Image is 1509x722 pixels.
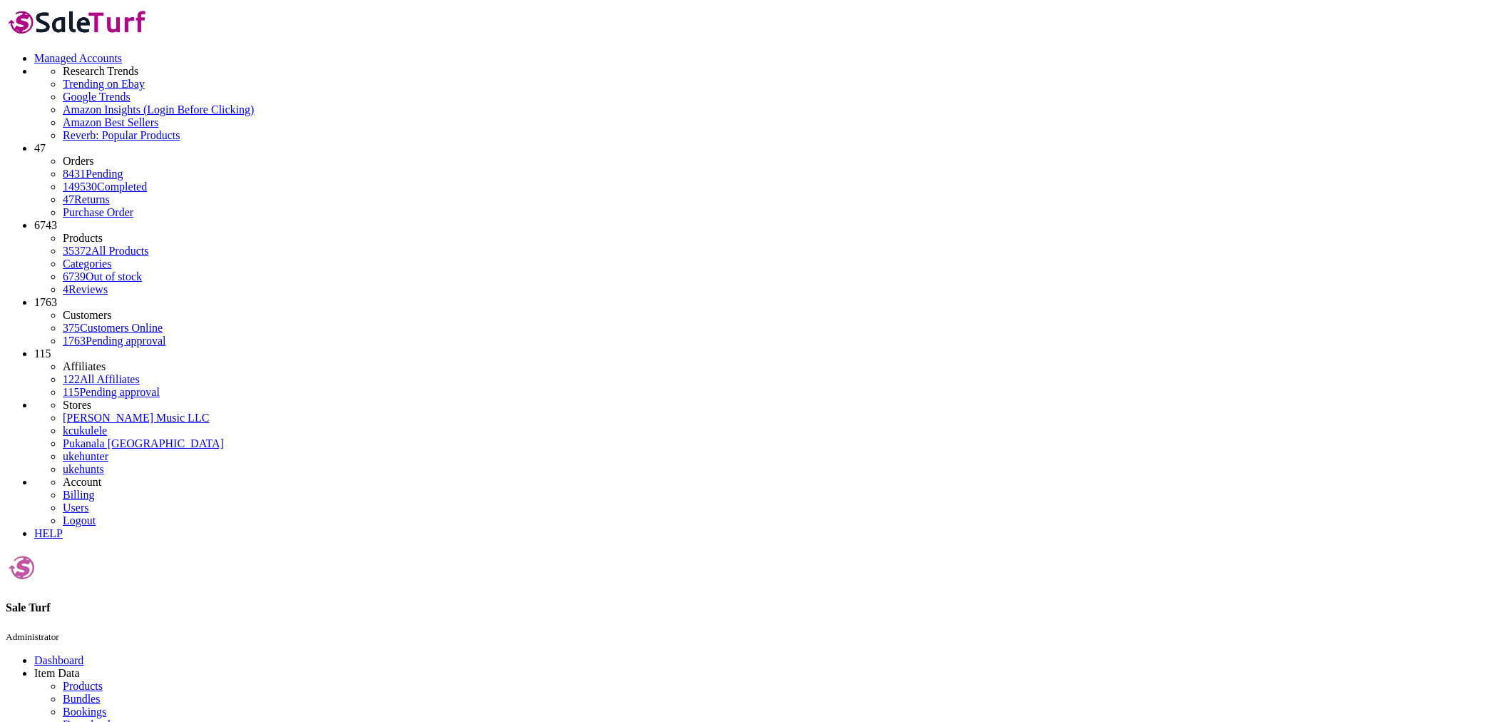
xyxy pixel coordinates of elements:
[63,155,1503,168] li: Orders
[63,335,165,347] a: 1763Pending approval
[34,52,122,64] a: Managed Accounts
[63,270,86,283] span: 6739
[63,706,106,718] a: Bookings
[63,693,100,705] a: Bundles
[34,142,46,154] span: 47
[63,437,224,449] a: Pukanala [GEOGRAPHIC_DATA]
[6,551,38,584] img: joshlucio05
[34,654,83,666] a: Dashboard
[63,258,111,270] a: Categories
[6,601,1503,614] h4: Sale Turf
[63,373,140,385] a: 122All Affiliates
[63,232,1503,245] li: Products
[63,489,94,501] a: Billing
[63,322,80,334] span: 375
[63,193,110,205] a: 47Returns
[63,103,1503,116] a: Amazon Insights (Login Before Clicking)
[63,502,88,514] a: Users
[63,322,163,334] a: 375Customers Online
[63,412,209,424] a: [PERSON_NAME] Music LLC
[34,667,80,679] span: Item Data
[63,373,80,385] span: 122
[34,347,51,360] span: 115
[6,631,59,642] small: Administrator
[63,168,1503,180] a: 8431Pending
[63,65,1503,78] li: Research Trends
[63,206,133,218] a: Purchase Order
[34,219,57,231] span: 6743
[63,360,1503,373] li: Affiliates
[63,245,148,257] a: 35372All Products
[63,78,1503,91] a: Trending on Ebay
[63,424,107,437] a: kcukulele
[63,283,68,295] span: 4
[63,386,160,398] a: 115Pending approval
[34,296,57,308] span: 1763
[63,129,1503,142] a: Reverb: Popular Products
[63,283,108,295] a: 4Reviews
[6,6,150,38] img: SaleTurf
[63,168,86,180] span: 8431
[63,450,108,462] a: ukehunter
[63,180,97,193] span: 149530
[63,116,1503,129] a: Amazon Best Sellers
[63,91,1503,103] a: Google Trends
[34,527,63,539] a: HELP
[63,309,1503,322] li: Customers
[63,245,91,257] span: 35372
[63,386,79,398] span: 115
[63,463,104,475] a: ukehunts
[63,399,1503,412] li: Stores
[63,680,103,692] a: Products
[63,270,142,283] a: 6739Out of stock
[63,335,86,347] span: 1763
[63,180,147,193] a: 149530Completed
[63,193,74,205] span: 47
[63,476,1503,489] li: Account
[63,514,96,527] a: Logout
